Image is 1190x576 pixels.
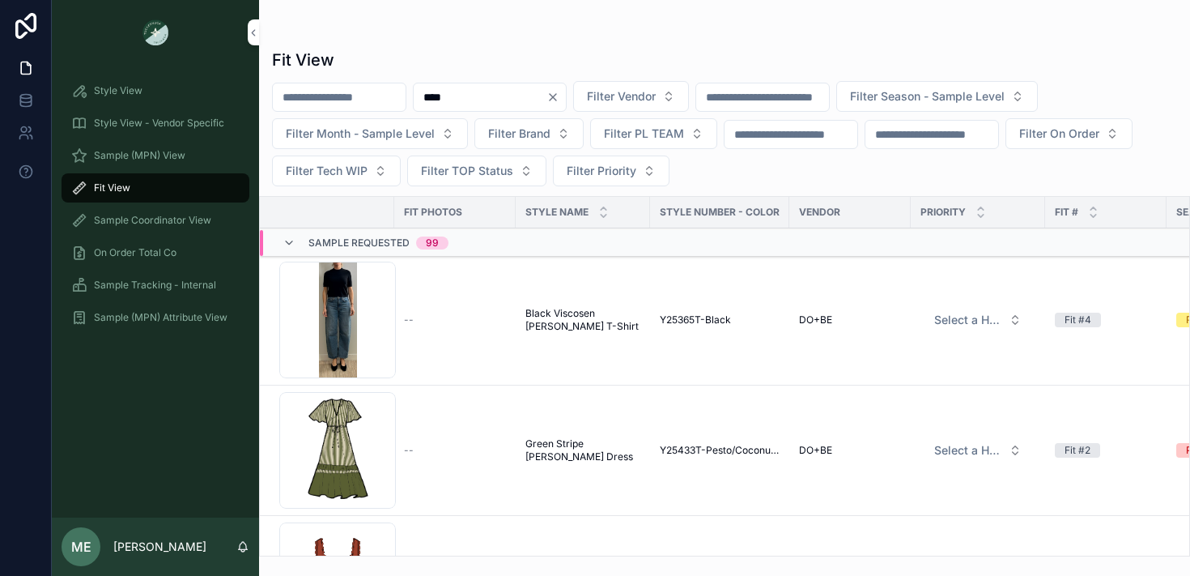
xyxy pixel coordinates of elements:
span: Filter Season - Sample Level [850,88,1005,105]
a: Sample Tracking - Internal [62,271,249,300]
div: scrollable content [52,65,259,353]
div: 99 [426,237,439,250]
span: Filter Tech WIP [286,163,368,179]
span: -- [404,444,414,457]
span: Fit View [94,181,130,194]
a: Sample Coordinator View [62,206,249,235]
span: Sample (MPN) Attribute View [94,311,227,324]
button: Select Button [573,81,689,112]
div: Fit #2 [1065,443,1090,458]
span: -- [404,314,414,326]
p: [PERSON_NAME] [113,539,206,555]
button: Select Button [407,156,546,186]
a: Select Button [920,435,1035,466]
a: Style View - Vendor Specific [62,109,249,138]
span: Sample Requested [308,237,410,250]
button: Select Button [921,436,1035,465]
a: Green Stripe [PERSON_NAME] Dress [525,437,640,463]
a: Y25433T-Pesto/Coconut Milk [660,444,780,457]
span: DO+BE [799,444,832,457]
span: Style View [94,84,142,97]
a: Style View [62,76,249,105]
span: Fit # [1055,206,1078,219]
a: Fit View [62,173,249,203]
img: App logo [142,19,168,45]
a: Black Viscosen [PERSON_NAME] T-Shirt [525,307,640,333]
button: Select Button [1005,118,1133,149]
a: -- [404,444,506,457]
h1: Fit View [272,49,334,71]
span: Style Number - Color [660,206,780,219]
span: Filter Vendor [587,88,656,105]
a: Fit #2 [1055,443,1157,458]
span: Select a HP FIT LEVEL [934,442,1002,459]
button: Select Button [272,156,401,186]
span: DO+BE [799,314,832,326]
button: Select Button [272,118,468,149]
span: ME [71,537,91,557]
span: Filter Month - Sample Level [286,126,435,142]
span: Filter PL TEAM [604,126,684,142]
span: Select a HP FIT LEVEL [934,312,1002,328]
span: Sample (MPN) View [94,149,185,162]
span: PRIORITY [920,206,966,219]
a: On Order Total Co [62,238,249,267]
span: Sample Tracking - Internal [94,279,216,292]
a: Fit #4 [1055,313,1157,327]
span: Y25365T-Black [660,314,731,326]
span: Style View - Vendor Specific [94,117,224,130]
span: Sample Coordinator View [94,214,211,227]
span: Filter On Order [1019,126,1099,142]
div: Fit #4 [1065,313,1091,327]
a: Select Button [920,305,1035,335]
a: -- [404,314,506,326]
a: DO+BE [799,314,901,326]
a: Sample (MPN) Attribute View [62,303,249,332]
span: Vendor [799,206,840,219]
button: Select Button [921,305,1035,335]
a: Sample (MPN) View [62,141,249,170]
span: Fit Photos [404,206,462,219]
span: STYLE NAME [525,206,589,219]
button: Select Button [590,118,717,149]
span: On Order Total Co [94,246,176,259]
a: DO+BE [799,444,901,457]
button: Clear [546,91,566,104]
span: Filter TOP Status [421,163,513,179]
button: Select Button [474,118,584,149]
span: Filter Brand [488,126,550,142]
a: Y25365T-Black [660,314,780,326]
button: Select Button [836,81,1038,112]
button: Select Button [553,156,669,186]
span: Filter Priority [567,163,636,179]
